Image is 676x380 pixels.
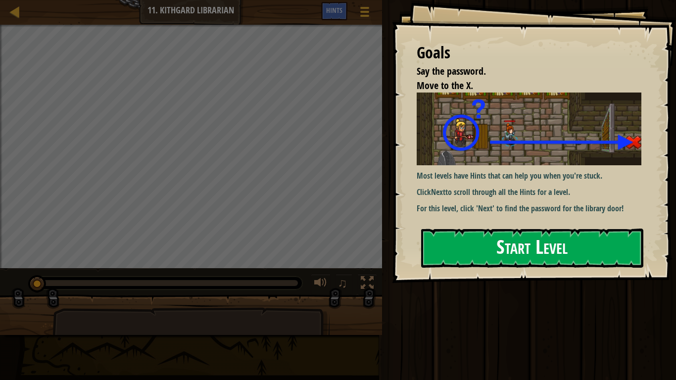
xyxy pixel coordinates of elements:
[417,64,486,78] span: Say the password.
[417,79,473,92] span: Move to the X.
[311,274,331,294] button: Adjust volume
[357,274,377,294] button: Toggle fullscreen
[326,5,342,15] span: Hints
[417,170,641,182] p: Most levels have Hints that can help you when you're stuck.
[421,229,643,268] button: Start Level
[417,42,641,64] div: Goals
[417,187,641,198] p: Click to scroll through all the Hints for a level.
[338,276,347,290] span: ♫
[417,93,641,165] img: Kithgard librarian
[431,187,445,197] strong: Next
[404,64,639,79] li: Say the password.
[417,203,641,214] p: For this level, click 'Next' to find the password for the library door!
[404,79,639,93] li: Move to the X.
[336,274,352,294] button: ♫
[352,2,377,25] button: Show game menu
